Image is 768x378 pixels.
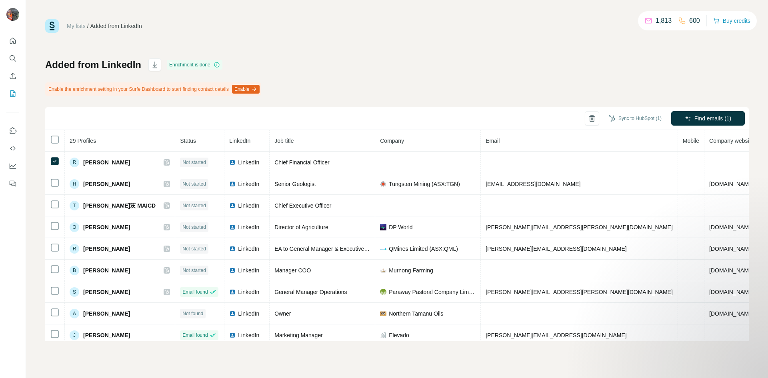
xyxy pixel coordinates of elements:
[167,60,222,70] div: Enrichment is done
[70,222,79,232] div: O
[389,310,443,318] span: Northern Tamanu Oils
[182,332,208,339] span: Email found
[389,266,433,274] span: Murnong Farming
[380,267,386,274] img: company-logo
[486,181,580,187] span: [EMAIL_ADDRESS][DOMAIN_NAME]
[709,138,754,144] span: Company website
[380,310,386,317] img: company-logo
[274,267,311,274] span: Manager COO
[45,19,59,33] img: Surfe Logo
[380,181,386,187] img: company-logo
[238,202,259,210] span: LinkedIn
[83,310,130,318] span: [PERSON_NAME]
[180,138,196,144] span: Status
[45,58,141,71] h1: Added from LinkedIn
[238,288,259,296] span: LinkedIn
[70,158,79,167] div: R
[274,138,294,144] span: Job title
[274,310,291,317] span: Owner
[182,159,206,166] span: Not started
[389,245,458,253] span: QMines Limited (ASX:QML)
[274,289,347,295] span: General Manager Operations
[274,246,390,252] span: EA to General Manager & Executive Chairman
[274,159,329,166] span: Chief Financial Officer
[182,267,206,274] span: Not started
[6,141,19,156] button: Use Surfe API
[229,224,236,230] img: LinkedIn logo
[380,246,386,252] img: company-logo
[238,266,259,274] span: LinkedIn
[486,224,673,230] span: [PERSON_NAME][EMAIL_ADDRESS][PERSON_NAME][DOMAIN_NAME]
[683,138,699,144] span: Mobile
[70,330,79,340] div: J
[182,224,206,231] span: Not started
[6,34,19,48] button: Quick start
[238,310,259,318] span: LinkedIn
[229,310,236,317] img: LinkedIn logo
[229,159,236,166] img: LinkedIn logo
[238,245,259,253] span: LinkedIn
[83,180,130,188] span: [PERSON_NAME]
[83,202,156,210] span: [PERSON_NAME]茨 MAICD
[70,138,96,144] span: 29 Profiles
[83,266,130,274] span: [PERSON_NAME]
[229,332,236,338] img: LinkedIn logo
[70,244,79,254] div: R
[229,267,236,274] img: LinkedIn logo
[274,181,316,187] span: Senior Geologist
[238,331,259,339] span: LinkedIn
[229,246,236,252] img: LinkedIn logo
[182,180,206,188] span: Not started
[389,223,412,231] span: DP World
[182,202,206,209] span: Not started
[6,86,19,101] button: My lists
[182,245,206,252] span: Not started
[182,288,208,296] span: Email found
[6,176,19,191] button: Feedback
[6,159,19,173] button: Dashboard
[380,138,404,144] span: Company
[182,310,203,317] span: Not found
[229,202,236,209] img: LinkedIn logo
[83,245,130,253] span: [PERSON_NAME]
[741,351,760,370] iframe: Intercom live chat
[6,8,19,21] img: Avatar
[229,181,236,187] img: LinkedIn logo
[229,289,236,295] img: LinkedIn logo
[6,69,19,83] button: Enrich CSV
[90,22,142,30] div: Added from LinkedIn
[83,331,130,339] span: [PERSON_NAME]
[87,22,89,30] li: /
[274,332,323,338] span: Marketing Manager
[694,114,732,122] span: Find emails (1)
[486,289,673,295] span: [PERSON_NAME][EMAIL_ADDRESS][PERSON_NAME][DOMAIN_NAME]
[486,246,626,252] span: [PERSON_NAME][EMAIL_ADDRESS][DOMAIN_NAME]
[83,223,130,231] span: [PERSON_NAME]
[238,158,259,166] span: LinkedIn
[274,224,328,230] span: Director of Agriculture
[83,158,130,166] span: [PERSON_NAME]
[380,289,386,295] img: company-logo
[603,112,667,124] button: Sync to HubSpot (1)
[486,138,500,144] span: Email
[689,16,700,26] p: 600
[709,181,754,187] span: [DOMAIN_NAME]
[380,224,386,230] img: company-logo
[389,331,409,339] span: Elevado
[486,332,626,338] span: [PERSON_NAME][EMAIL_ADDRESS][DOMAIN_NAME]
[713,15,750,26] button: Buy credits
[229,138,250,144] span: LinkedIn
[389,180,460,188] span: Tungsten Mining (ASX:TGN)
[232,85,260,94] button: Enable
[238,223,259,231] span: LinkedIn
[70,309,79,318] div: A
[389,288,476,296] span: Paraway Pastoral Company Limited
[709,246,754,252] span: [DOMAIN_NAME]
[6,124,19,138] button: Use Surfe on LinkedIn
[70,266,79,275] div: B
[709,224,754,230] span: [DOMAIN_NAME]
[83,288,130,296] span: [PERSON_NAME]
[70,201,79,210] div: T
[274,202,331,209] span: Chief Executive Officer
[671,111,745,126] button: Find emails (1)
